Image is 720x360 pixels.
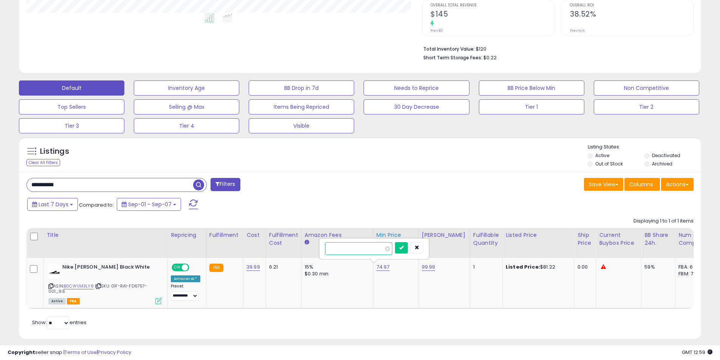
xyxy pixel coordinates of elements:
b: Nike [PERSON_NAME] Black White [62,264,154,273]
div: 59% [644,264,669,270]
button: Non Competitive [594,80,699,96]
div: Fulfillment Cost [269,231,298,247]
h2: $145 [430,10,554,20]
div: Fulfillment [209,231,240,239]
li: $120 [423,44,688,53]
div: Min Price [376,231,415,239]
h5: Listings [40,146,69,157]
div: Ship Price [578,231,593,247]
div: BB Share 24h. [644,231,672,247]
div: FBA: 6 [678,264,703,270]
div: $81.22 [506,264,568,270]
button: Default [19,80,124,96]
div: seller snap | | [8,349,131,356]
button: Columns [624,178,660,191]
div: 6.21 [269,264,296,270]
button: 30 Day Decrease [364,99,469,114]
div: Repricing [171,231,203,239]
button: BB Drop in 7d [249,80,354,96]
small: Amazon Fees. [305,239,309,246]
button: Tier 2 [594,99,699,114]
span: 2025-09-15 12:59 GMT [682,349,712,356]
a: B0CWVM3LY8 [64,283,94,289]
b: Listed Price: [506,263,540,270]
div: FBM: 7 [678,270,703,277]
button: Sep-01 - Sep-07 [117,198,181,211]
span: Overall ROI [570,3,693,8]
small: Prev: $0 [430,28,443,33]
a: 74.97 [376,263,390,271]
button: Visible [249,118,354,133]
label: Archived [652,161,672,167]
span: Columns [629,181,653,188]
div: Amazon Fees [305,231,370,239]
span: $0.22 [483,54,497,61]
button: Tier 3 [19,118,124,133]
div: Preset: [171,284,200,301]
span: All listings currently available for purchase on Amazon [48,298,66,304]
button: Items Being Repriced [249,99,354,114]
div: Amazon AI * [171,275,200,282]
small: Prev: N/A [570,28,585,33]
span: Overall Total Revenue [430,3,554,8]
div: $0.30 min [305,270,367,277]
strong: Copyright [8,349,35,356]
img: 21SKIJyPXbL._SL40_.jpg [48,264,60,279]
button: Top Sellers [19,99,124,114]
div: Fulfillable Quantity [473,231,499,247]
button: Actions [661,178,694,191]
a: 39.99 [246,263,260,271]
div: ASIN: [48,264,162,303]
button: Tier 4 [134,118,239,133]
a: 99.99 [422,263,435,271]
button: Selling @ Max [134,99,239,114]
span: | SKU: 01F-RA1-FD6757-001_9.5 [48,283,147,294]
div: 1 [473,264,497,270]
div: Current Buybox Price [599,231,638,247]
h2: 38.52% [570,10,693,20]
button: Filters [211,178,240,191]
label: Deactivated [652,152,680,159]
p: Listing States: [588,144,701,151]
span: Sep-01 - Sep-07 [128,201,172,208]
a: Terms of Use [65,349,97,356]
div: Displaying 1 to 1 of 1 items [633,218,694,225]
button: Inventory Age [134,80,239,96]
div: Num of Comp. [678,231,706,247]
span: Compared to: [79,201,114,209]
button: Tier 1 [479,99,584,114]
span: Show: entries [32,319,87,326]
div: 0.00 [578,264,590,270]
label: Active [595,152,609,159]
button: Needs to Reprice [364,80,469,96]
b: Short Term Storage Fees: [423,54,482,61]
a: Privacy Policy [98,349,131,356]
b: Total Inventory Value: [423,46,475,52]
div: 15% [305,264,367,270]
button: Save View [584,178,623,191]
span: Last 7 Days [39,201,68,208]
div: Title [46,231,164,239]
div: Cost [246,231,263,239]
small: FBA [209,264,223,272]
div: [PERSON_NAME] [422,231,467,239]
span: FBA [67,298,80,304]
label: Out of Stock [595,161,623,167]
span: OFF [188,264,200,271]
button: BB Price Below Min [479,80,584,96]
span: ON [172,264,182,271]
button: Last 7 Days [27,198,78,211]
div: Listed Price [506,231,571,239]
div: Clear All Filters [26,159,60,166]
